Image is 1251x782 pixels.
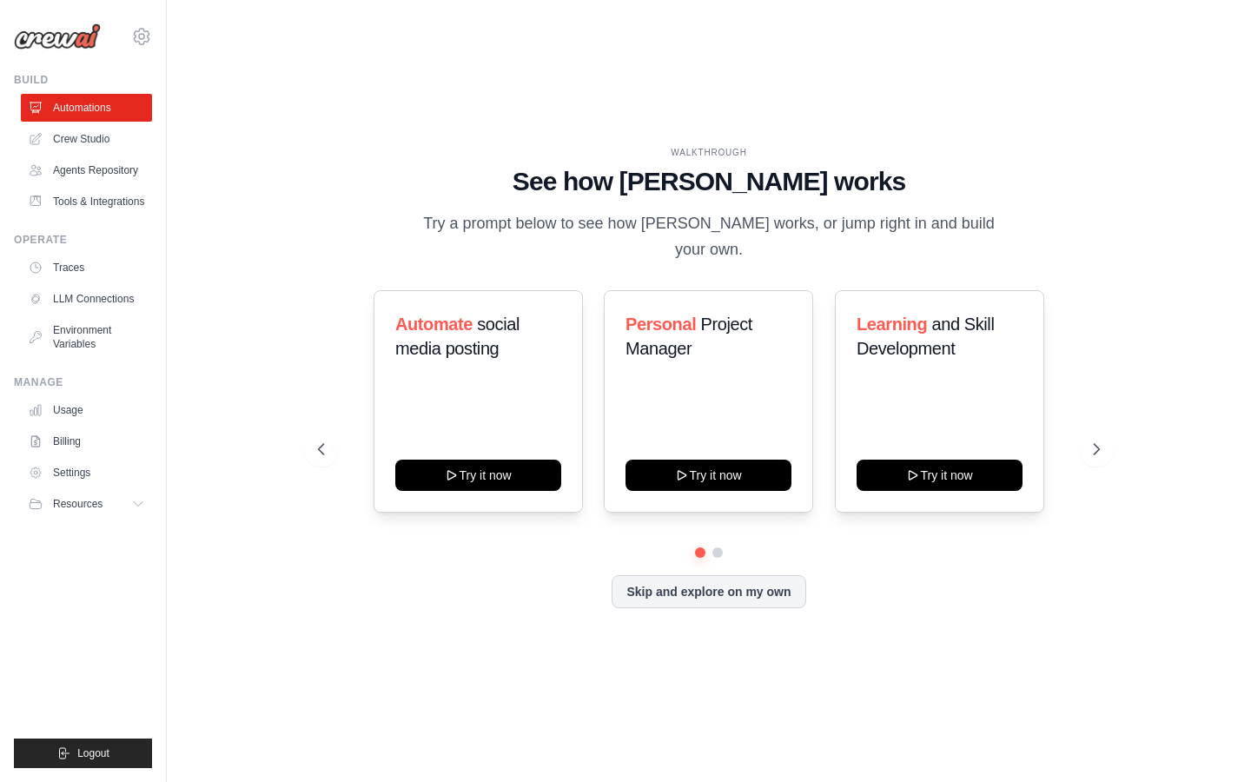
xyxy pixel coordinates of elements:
[21,459,152,487] a: Settings
[21,156,152,184] a: Agents Repository
[21,254,152,282] a: Traces
[857,315,994,358] span: and Skill Development
[21,188,152,215] a: Tools & Integrations
[318,146,1099,159] div: WALKTHROUGH
[625,460,791,491] button: Try it now
[395,315,520,358] span: social media posting
[612,575,805,608] button: Skip and explore on my own
[21,490,152,518] button: Resources
[21,285,152,313] a: LLM Connections
[14,23,101,50] img: Logo
[53,497,103,511] span: Resources
[318,166,1099,197] h1: See how [PERSON_NAME] works
[625,315,752,358] span: Project Manager
[21,94,152,122] a: Automations
[77,746,109,760] span: Logout
[14,233,152,247] div: Operate
[395,315,473,334] span: Automate
[395,460,561,491] button: Try it now
[21,427,152,455] a: Billing
[14,73,152,87] div: Build
[14,375,152,389] div: Manage
[14,739,152,768] button: Logout
[417,211,1001,262] p: Try a prompt below to see how [PERSON_NAME] works, or jump right in and build your own.
[625,315,696,334] span: Personal
[857,315,927,334] span: Learning
[21,316,152,358] a: Environment Variables
[21,125,152,153] a: Crew Studio
[21,396,152,424] a: Usage
[857,460,1023,491] button: Try it now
